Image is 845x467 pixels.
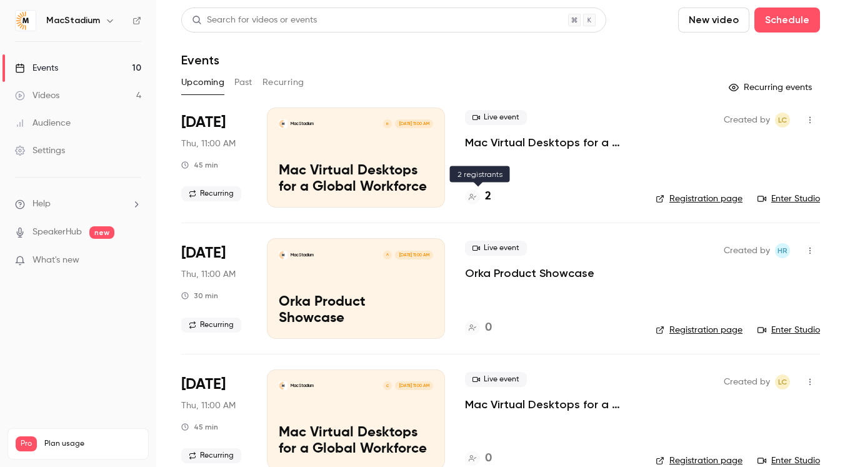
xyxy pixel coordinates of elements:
[291,383,314,389] p: MacStadium
[279,163,433,196] p: Mac Virtual Desktops for a Global Workforce
[465,135,636,150] a: Mac Virtual Desktops for a Global Workforce
[181,422,218,432] div: 45 min
[234,73,252,93] button: Past
[16,11,36,31] img: MacStadium
[778,374,787,389] span: LC
[267,238,445,338] a: Orka Product ShowcaseMacStadiumA[DATE] 11:00 AMOrka Product Showcase
[724,374,770,389] span: Created by
[126,255,141,266] iframe: Noticeable Trigger
[777,243,787,258] span: HR
[656,324,742,336] a: Registration page
[181,318,241,333] span: Recurring
[15,144,65,157] div: Settings
[181,160,218,170] div: 45 min
[465,450,492,467] a: 0
[395,119,432,128] span: [DATE] 11:00 AM
[775,113,790,128] span: Lauren Cabana
[15,117,71,129] div: Audience
[723,78,820,98] button: Recurring events
[181,268,236,281] span: Thu, 11:00 AM
[724,113,770,128] span: Created by
[15,62,58,74] div: Events
[291,121,314,127] p: MacStadium
[15,198,141,211] li: help-dropdown-opener
[485,188,491,205] h4: 2
[395,251,432,259] span: [DATE] 11:00 AM
[15,89,59,102] div: Videos
[279,381,287,390] img: Mac Virtual Desktops for a Global Workforce
[465,397,636,412] a: Mac Virtual Desktops for a Global Workforce
[757,454,820,467] a: Enter Studio
[181,448,241,463] span: Recurring
[465,372,527,387] span: Live event
[291,252,314,258] p: MacStadium
[485,319,492,336] h4: 0
[465,241,527,256] span: Live event
[181,138,236,150] span: Thu, 11:00 AM
[181,243,226,263] span: [DATE]
[279,251,287,259] img: Orka Product Showcase
[181,113,226,133] span: [DATE]
[382,250,392,260] div: A
[775,374,790,389] span: Lauren Cabana
[778,113,787,128] span: LC
[181,291,218,301] div: 30 min
[181,108,247,208] div: Oct 2 Thu, 9:00 AM (America/Denver)
[754,8,820,33] button: Schedule
[382,119,392,129] div: H
[279,425,433,458] p: Mac Virtual Desktops for a Global Workforce
[262,73,304,93] button: Recurring
[485,450,492,467] h4: 0
[16,436,37,451] span: Pro
[465,266,594,281] a: Orka Product Showcase
[279,294,433,327] p: Orka Product Showcase
[181,238,247,338] div: Oct 9 Thu, 11:00 AM (America/New York)
[724,243,770,258] span: Created by
[775,243,790,258] span: Heather Robertson
[181,399,236,412] span: Thu, 11:00 AM
[678,8,749,33] button: New video
[181,186,241,201] span: Recurring
[89,226,114,239] span: new
[32,198,51,211] span: Help
[279,119,287,128] img: Mac Virtual Desktops for a Global Workforce
[267,108,445,208] a: Mac Virtual Desktops for a Global WorkforceMacStadiumH[DATE] 11:00 AMMac Virtual Desktops for a G...
[32,254,79,267] span: What's new
[465,319,492,336] a: 0
[656,454,742,467] a: Registration page
[181,374,226,394] span: [DATE]
[32,226,82,239] a: SpeakerHub
[181,73,224,93] button: Upcoming
[465,188,491,205] a: 2
[757,324,820,336] a: Enter Studio
[46,14,100,27] h6: MacStadium
[656,193,742,205] a: Registration page
[181,53,219,68] h1: Events
[382,381,392,391] div: C
[192,14,317,27] div: Search for videos or events
[757,193,820,205] a: Enter Studio
[465,110,527,125] span: Live event
[395,381,432,390] span: [DATE] 11:00 AM
[44,439,141,449] span: Plan usage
